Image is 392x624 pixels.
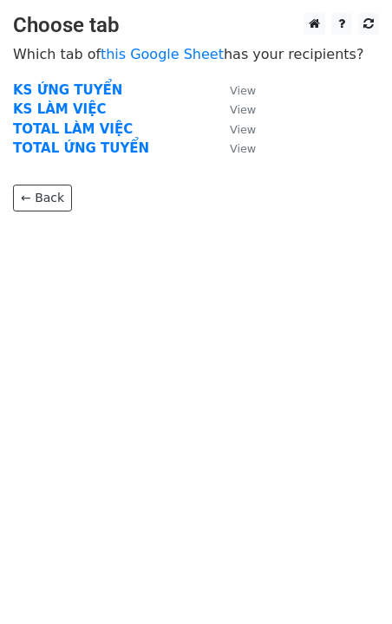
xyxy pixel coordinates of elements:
[212,140,256,156] a: View
[212,82,256,98] a: View
[230,142,256,155] small: View
[101,46,224,62] a: this Google Sheet
[13,82,122,98] a: KS ỨNG TUYỂN
[230,84,256,97] small: View
[13,45,379,63] p: Which tab of has your recipients?
[13,121,133,137] a: TOTAL LÀM VIỆC
[230,103,256,116] small: View
[13,101,106,117] a: KS LÀM VIỆC
[13,13,379,38] h3: Choose tab
[13,185,72,211] a: ← Back
[212,101,256,117] a: View
[230,123,256,136] small: View
[13,140,149,156] a: TOTAL ỨNG TUYỂN
[212,121,256,137] a: View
